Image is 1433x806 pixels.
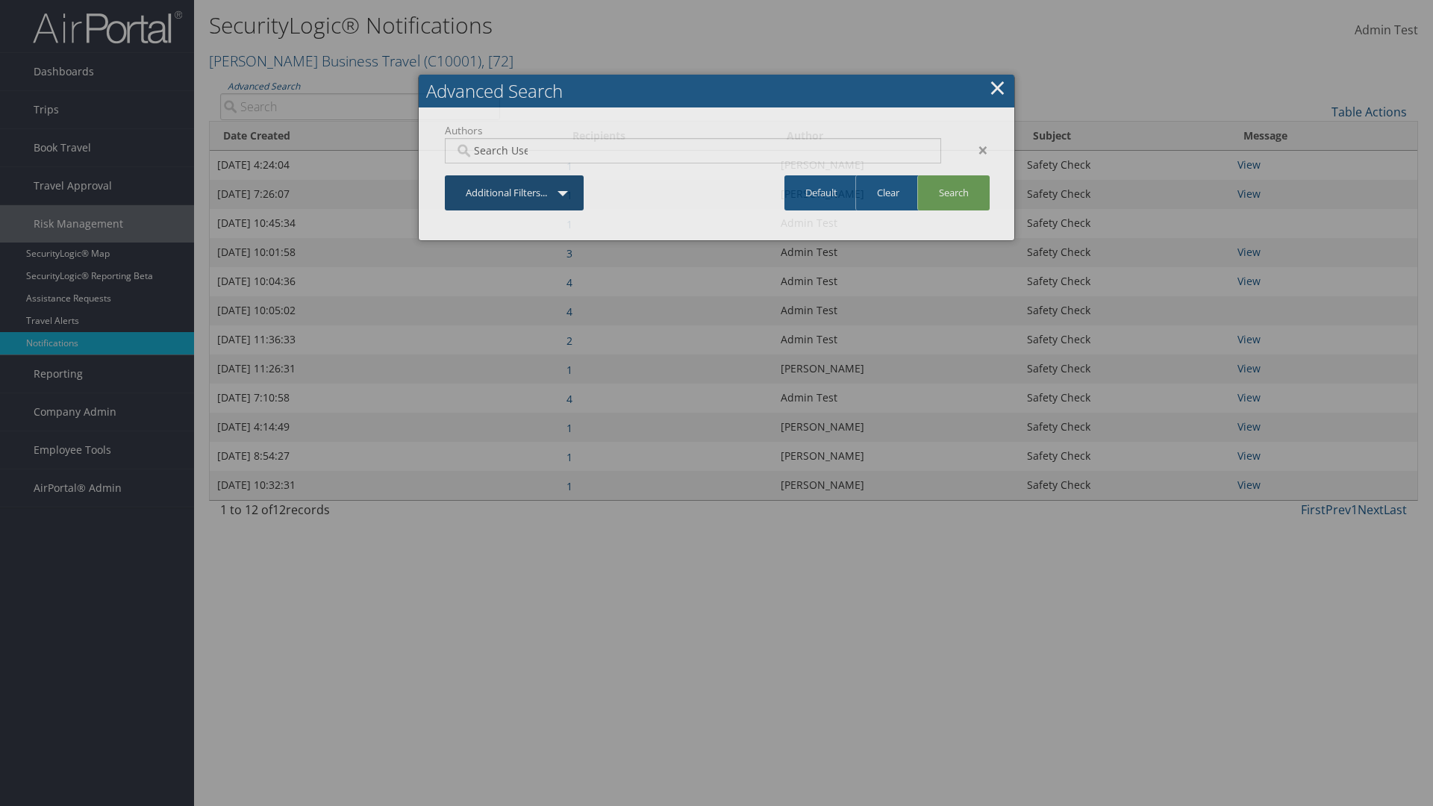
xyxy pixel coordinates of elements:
a: Clear [855,175,920,210]
a: Additional Filters... [445,175,584,210]
h2: Advanced Search [419,75,1014,107]
div: × [952,141,999,159]
label: Authors [445,123,941,138]
a: Close [989,72,1006,102]
a: Default [784,175,858,210]
input: Search Users [455,143,538,158]
a: Search [917,175,990,210]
